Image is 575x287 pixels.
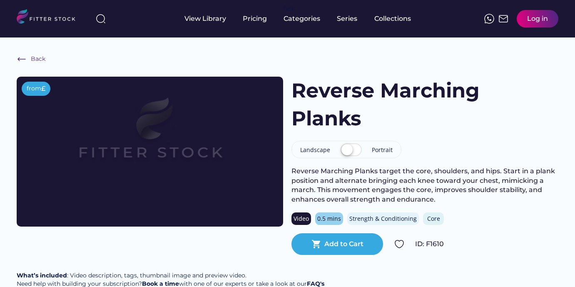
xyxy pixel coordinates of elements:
[17,9,82,26] img: LOGO.svg
[96,14,106,24] img: search-normal%203.svg
[311,239,321,249] button: shopping_cart
[337,14,358,23] div: Series
[372,146,393,154] div: Portrait
[17,272,67,279] strong: What’s included
[284,14,320,23] div: Categories
[425,215,442,223] div: Core
[317,215,341,223] div: 0.5 mins
[27,85,41,93] div: from
[184,14,226,23] div: View Library
[43,77,256,197] img: Frame%2079%20%281%29.svg
[41,84,45,93] div: £
[243,14,267,23] div: Pricing
[498,14,508,24] img: Frame%2051.svg
[484,14,494,24] img: meteor-icons_whatsapp%20%281%29.svg
[415,240,558,249] div: ID: F1610
[291,167,558,204] div: Reverse Marching Planks target the core, shoulders, and hips. Start in a plank position and alter...
[31,55,45,63] div: Back
[540,254,567,279] iframe: chat widget
[300,146,330,154] div: Landscape
[374,14,411,23] div: Collections
[284,4,294,12] div: fvck
[527,14,548,23] div: Log in
[324,240,363,249] div: Add to Cart
[17,54,27,64] img: Frame%20%286%29.svg
[349,215,417,223] div: Strength & Conditioning
[394,239,404,249] img: Group%201000002324.svg
[291,77,492,132] h1: Reverse Marching Planks
[294,215,309,223] div: Video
